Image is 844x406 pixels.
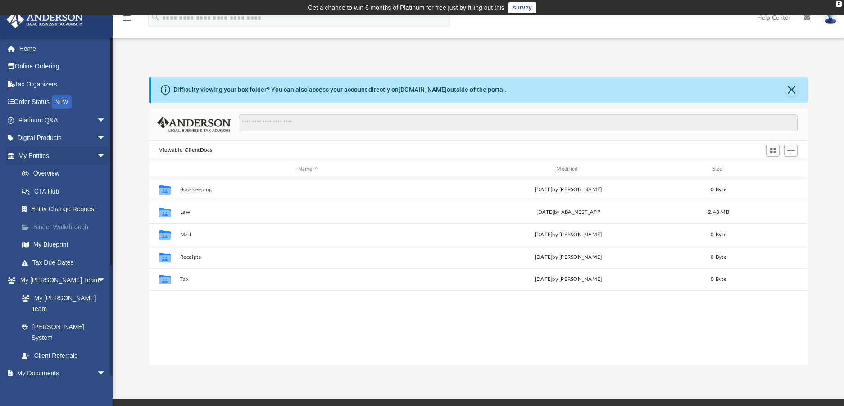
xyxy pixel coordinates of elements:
[13,253,119,271] a: Tax Due Dates
[97,365,115,383] span: arrow_drop_down
[711,255,726,260] span: 0 Byte
[785,84,798,96] button: Close
[784,144,798,157] button: Add
[150,12,160,22] i: search
[824,11,837,24] img: User Pic
[97,111,115,130] span: arrow_drop_down
[180,277,436,283] button: Tax
[6,271,115,289] a: My [PERSON_NAME] Teamarrow_drop_down
[440,165,697,173] div: Modified
[308,2,504,13] div: Get a chance to win 6 months of Platinum for free just by filling out this
[836,1,842,7] div: close
[13,318,115,347] a: [PERSON_NAME] System
[180,254,436,260] button: Receipts
[399,86,447,93] a: [DOMAIN_NAME]
[440,253,697,262] div: [DATE] by [PERSON_NAME]
[766,144,780,157] button: Switch to Grid View
[13,165,119,183] a: Overview
[97,271,115,290] span: arrow_drop_down
[180,232,436,238] button: Mail
[173,85,507,95] div: Difficulty viewing your box folder? You can also access your account directly on outside of the p...
[701,165,737,173] div: Size
[13,182,119,200] a: CTA Hub
[239,114,798,131] input: Search files and folders
[122,17,132,23] a: menu
[6,365,115,383] a: My Documentsarrow_drop_down
[711,232,726,237] span: 0 Byte
[6,40,119,58] a: Home
[4,11,86,28] img: Anderson Advisors Platinum Portal
[6,129,119,147] a: Digital Productsarrow_drop_down
[6,147,119,165] a: My Entitiesarrow_drop_down
[440,186,697,194] div: [DATE] by [PERSON_NAME]
[180,209,436,215] button: Law
[153,165,176,173] div: id
[6,93,119,112] a: Order StatusNEW
[711,277,726,282] span: 0 Byte
[711,187,726,192] span: 0 Byte
[52,95,72,109] div: NEW
[440,231,697,239] div: [DATE] by [PERSON_NAME]
[13,289,110,318] a: My [PERSON_NAME] Team
[440,208,697,217] div: [DATE] by ABA_NEST_APP
[97,129,115,148] span: arrow_drop_down
[159,146,212,154] button: Viewable-ClientDocs
[13,347,115,365] a: Client Referrals
[440,276,697,284] div: [DATE] by [PERSON_NAME]
[122,13,132,23] i: menu
[6,75,119,93] a: Tax Organizers
[13,218,119,236] a: Binder Walkthrough
[180,165,436,173] div: Name
[6,58,119,76] a: Online Ordering
[97,147,115,165] span: arrow_drop_down
[508,2,536,13] a: survey
[708,210,729,215] span: 2.43 MB
[13,236,115,254] a: My Blueprint
[13,200,119,218] a: Entity Change Request
[740,165,803,173] div: id
[6,111,119,129] a: Platinum Q&Aarrow_drop_down
[180,187,436,193] button: Bookkeeping
[149,178,808,365] div: grid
